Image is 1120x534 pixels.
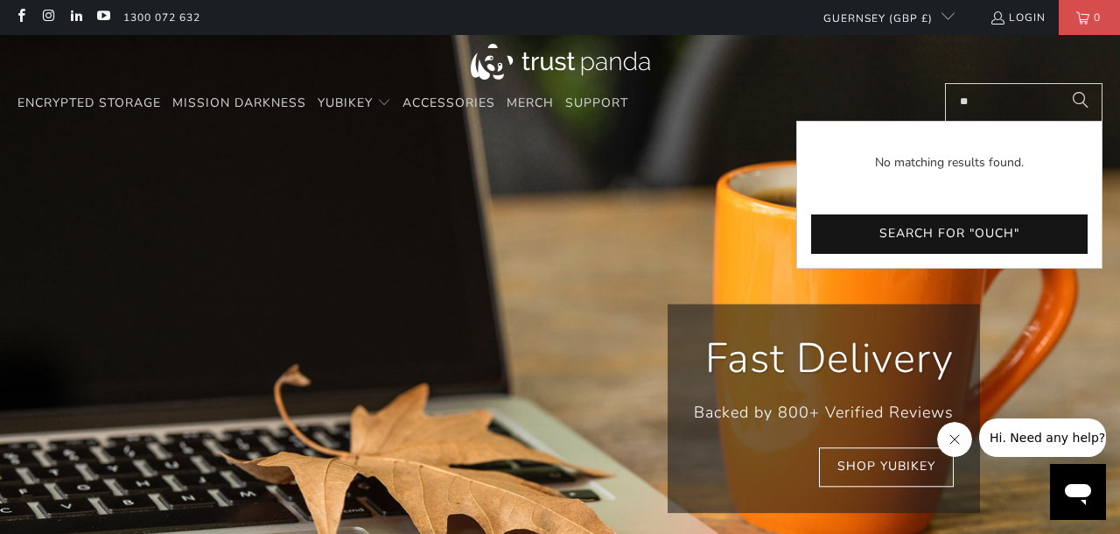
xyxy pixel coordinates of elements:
span: Support [565,95,628,111]
a: Support [565,83,628,124]
iframe: Button to launch messaging window [1050,464,1106,520]
span: YubiKey [318,95,373,111]
iframe: Close message [937,422,972,457]
p: Backed by 800+ Verified Reviews [694,401,954,426]
a: Trust Panda Australia on YouTube [95,11,110,25]
a: Merch [507,83,554,124]
p: No matching results found. [811,153,1088,172]
button: Search [1059,83,1102,122]
a: Mission Darkness [172,83,306,124]
a: Trust Panda Australia on Instagram [40,11,55,25]
button: Search for "ouch" [811,214,1088,254]
span: Mission Darkness [172,95,306,111]
p: Fast Delivery [694,330,954,388]
summary: YubiKey [318,83,391,124]
a: Encrypted Storage [17,83,161,124]
span: Merch [507,95,554,111]
a: Accessories [402,83,495,124]
a: Login [990,8,1046,27]
input: Search... [945,83,1102,122]
nav: Translation missing: en.navigation.header.main_nav [17,83,628,124]
span: Accessories [402,95,495,111]
img: Trust Panda Australia [471,44,650,80]
a: Trust Panda Australia on Facebook [13,11,28,25]
a: 1300 072 632 [123,8,200,27]
a: Shop YubiKey [819,447,954,487]
iframe: Message from company [979,418,1106,457]
a: Trust Panda Australia on LinkedIn [68,11,83,25]
span: Encrypted Storage [17,95,161,111]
